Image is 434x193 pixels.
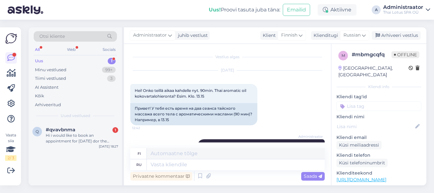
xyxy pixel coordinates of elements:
[318,4,356,16] div: Aktiivne
[136,159,142,170] div: ru
[372,31,421,40] div: Arhiveeri vestlus
[36,129,39,134] span: q
[108,58,116,64] div: 1
[107,75,116,82] div: 3
[338,65,409,78] div: [GEOGRAPHIC_DATA], [GEOGRAPHIC_DATA]
[260,32,276,39] div: Klient
[35,67,66,73] div: Minu vestlused
[209,6,280,14] div: Proovi tasuta juba täna:
[336,134,421,141] p: Kliendi email
[304,173,322,179] span: Saada
[34,45,41,54] div: All
[130,103,257,125] div: Привет! У тебя есть время на два сеанса тайского массажа всего тела с ароматическими маслами (90 ...
[281,32,297,39] span: Finnish
[138,148,141,159] div: fi
[133,32,167,39] span: Administraator
[130,172,192,181] div: Privaatne kommentaar
[383,10,423,15] div: Thai Lotus SPA OÜ
[112,127,118,133] div: 1
[336,84,421,90] div: Kliendi info
[35,93,44,99] div: Kõik
[132,126,156,130] span: 12:42
[343,32,361,39] span: Russian
[46,127,75,133] span: #qvavbnma
[342,53,345,58] span: m
[298,134,323,139] span: Administraator
[39,33,65,40] span: Otsi kliente
[336,185,421,191] p: Vaata edasi ...
[311,32,338,39] div: Klienditugi
[101,45,117,54] div: Socials
[372,5,381,14] div: A
[35,84,58,91] div: AI Assistent
[336,177,386,183] a: [URL][DOMAIN_NAME]
[283,4,310,16] button: Emailid
[336,114,421,120] p: Kliendi nimi
[5,132,17,161] div: Vaata siia
[5,155,17,161] div: 2 / 3
[35,75,66,82] div: Tiimi vestlused
[135,88,247,99] span: Hei! Onko teillä aikaa kahdelle nyt. 90min. Thai aromatic oil kokovartalohieronta? Esim. Klo. 13.15
[209,7,221,13] b: Uus!
[35,58,43,64] div: Uus
[337,123,414,130] input: Lisa nimi
[46,133,118,144] div: Hi i would like to book an appointment for [DATE] dor the massage at 19:30. Traditional lotus mas...
[130,67,325,73] div: [DATE]
[66,45,77,54] div: Web
[35,102,61,108] div: Arhiveeritud
[5,32,17,45] img: Askly Logo
[336,141,382,149] div: Küsi meiliaadressi
[175,32,208,39] div: juhib vestlust
[391,51,419,58] span: Offline
[336,101,421,111] input: Lisa tag
[99,144,118,149] div: [DATE] 18:27
[130,54,325,60] div: Vestlus algas
[383,5,423,10] div: Administraator
[352,51,391,59] div: # mbmgcqfq
[336,152,421,159] p: Kliendi telefon
[336,159,388,167] div: Küsi telefoninumbrit
[336,170,421,176] p: Klienditeekond
[336,93,421,100] p: Kliendi tag'id
[61,113,90,119] span: Uued vestlused
[383,5,430,15] a: AdministraatorThai Lotus SPA OÜ
[102,67,116,73] div: 99+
